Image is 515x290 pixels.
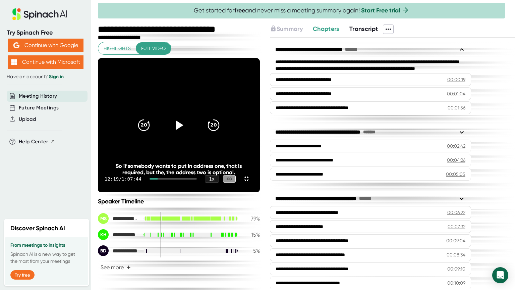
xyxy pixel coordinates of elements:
[349,25,378,33] span: Transcript
[447,251,465,258] div: 00:08:34
[10,251,83,265] p: Spinach AI is a new way to get the most from your meetings
[277,25,303,33] span: Summary
[448,223,465,230] div: 00:07:32
[98,213,138,224] div: Momin Bin Shahid
[349,25,378,34] button: Transcript
[104,44,131,53] span: Highlights
[49,74,64,80] a: Sign in
[447,209,465,216] div: 00:06:22
[492,267,508,283] div: Open Intercom Messenger
[10,224,65,233] h2: Discover Spinach AI
[313,25,339,33] span: Chapters
[19,92,57,100] button: Meeting History
[8,55,83,69] button: Continue with Microsoft
[13,42,19,48] img: Aehbyd4JwY73AAAAAElFTkSuQmCC
[447,90,465,97] div: 00:01:04
[361,7,400,14] a: Start Free trial
[7,74,84,80] div: Have an account?
[194,7,409,14] span: Get started for and never miss a meeting summary again!
[98,261,133,273] button: See more+
[126,265,131,270] span: +
[19,138,48,146] span: Help Center
[8,39,83,52] button: Continue with Google
[447,265,465,272] div: 00:09:10
[10,270,35,280] button: Try free
[98,213,109,224] div: MS
[98,245,138,256] div: Bill Demaray
[234,7,245,14] b: free
[313,25,339,34] button: Chapters
[7,29,84,37] div: Try Spinach Free
[141,44,166,53] span: Full video
[10,243,83,248] h3: From meetings to insights
[205,175,219,183] div: 1 x
[136,42,171,55] button: Full video
[447,76,465,83] div: 00:00:19
[98,42,136,55] button: Highlights
[243,248,260,254] div: 5 %
[446,171,465,178] div: 00:05:05
[447,280,465,286] div: 00:10:09
[447,157,465,163] div: 00:04:26
[243,215,260,222] div: 79 %
[19,115,36,123] button: Upload
[105,176,141,182] div: 12:19 / 1:07:44
[446,237,465,244] div: 00:09:04
[98,229,138,240] div: Kevin Horio
[114,163,243,176] div: So if somebody wants to put in address one, that is required, but the, the address two is optional.
[98,198,260,205] div: Speaker Timeline
[98,229,109,240] div: KH
[447,143,465,149] div: 00:02:42
[448,104,465,111] div: 00:01:56
[270,25,313,34] div: Upgrade to access
[19,138,55,146] button: Help Center
[19,104,59,112] button: Future Meetings
[98,245,109,256] div: BD
[223,175,236,183] div: CC
[243,232,260,238] div: 15 %
[270,25,303,34] button: Summary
